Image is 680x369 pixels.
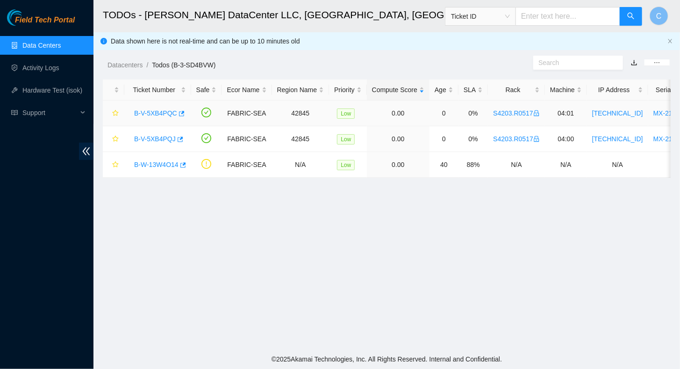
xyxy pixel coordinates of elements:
button: download [624,55,644,70]
a: B-V-5XB4PQJ [134,135,176,143]
button: star [108,131,119,146]
td: 0.00 [367,101,429,126]
span: star [112,161,119,169]
a: download [631,59,637,66]
a: Datacenters [107,61,143,69]
td: 0.00 [367,152,429,178]
a: S4203.R0517lock [493,135,540,143]
td: 04:01 [545,101,587,126]
span: Support [22,103,78,122]
span: lock [533,136,540,142]
a: S4203.R0517lock [493,109,540,117]
span: C [656,10,662,22]
span: lock [533,110,540,116]
span: check-circle [201,108,211,117]
a: Hardware Test (isok) [22,87,82,94]
span: check-circle [201,133,211,143]
td: FABRIC-SEA [222,126,272,152]
img: Akamai Technologies [7,9,47,26]
button: close [667,38,673,44]
a: Activity Logs [22,64,59,72]
span: Low [337,109,355,119]
td: 40 [429,152,458,178]
span: Low [337,134,355,145]
td: 04:00 [545,126,587,152]
td: 88% [458,152,488,178]
footer: © 2025 Akamai Technologies, Inc. All Rights Reserved. Internal and Confidential. [93,349,680,369]
a: Akamai TechnologiesField Tech Portal [7,17,75,29]
td: 0% [458,101,488,126]
a: B-V-5XB4PQC [134,109,177,117]
a: [TECHNICAL_ID] [592,109,643,117]
td: N/A [587,152,648,178]
span: star [112,110,119,117]
td: N/A [545,152,587,178]
span: / [146,61,148,69]
span: exclamation-circle [201,159,211,169]
td: 42845 [272,101,329,126]
span: Ticket ID [451,9,510,23]
span: Field Tech Portal [15,16,75,25]
td: N/A [488,152,545,178]
a: Todos (B-3-SD4BVW) [152,61,215,69]
td: 0% [458,126,488,152]
span: ellipsis [654,59,660,66]
a: [TECHNICAL_ID] [592,135,643,143]
td: 42845 [272,126,329,152]
button: star [108,106,119,121]
td: FABRIC-SEA [222,152,272,178]
a: B-W-13W4O14 [134,161,179,168]
span: Low [337,160,355,170]
td: 0 [429,101,458,126]
button: search [620,7,642,26]
span: star [112,136,119,143]
span: double-left [79,143,93,160]
a: Data Centers [22,42,61,49]
span: read [11,109,18,116]
td: 0 [429,126,458,152]
button: star [108,157,119,172]
input: Search [538,58,610,68]
span: search [627,12,635,21]
input: Enter text here... [515,7,620,26]
td: N/A [272,152,329,178]
td: 0.00 [367,126,429,152]
td: FABRIC-SEA [222,101,272,126]
button: C [650,7,668,25]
